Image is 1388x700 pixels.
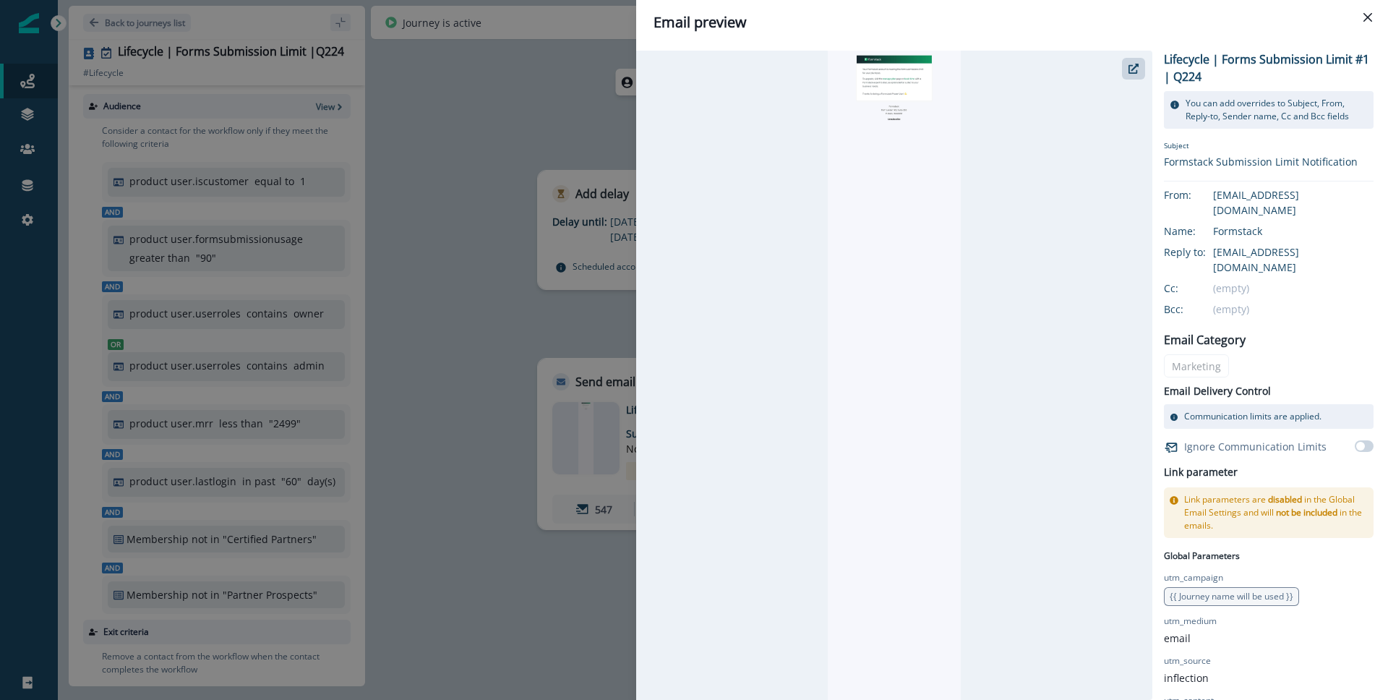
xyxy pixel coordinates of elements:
span: disabled [1268,493,1302,505]
div: Reply to: [1164,244,1236,260]
div: Cc: [1164,281,1236,296]
p: utm_source [1164,654,1211,667]
button: Close [1356,6,1379,29]
p: inflection [1164,670,1209,686]
div: (empty) [1213,281,1374,296]
p: email [1164,631,1191,646]
span: {{ Journey name will be used }} [1170,590,1293,602]
div: (empty) [1213,302,1374,317]
img: email asset unavailable [828,51,961,700]
p: You can add overrides to Subject, From, Reply-to, Sender name, Cc and Bcc fields [1186,97,1368,123]
div: Name: [1164,223,1236,239]
div: Email preview [654,12,1371,33]
div: Bcc: [1164,302,1236,317]
div: Formstack Submission Limit Notification [1164,154,1358,169]
p: Global Parameters [1164,547,1240,563]
span: not be included [1276,506,1337,518]
p: utm_medium [1164,615,1217,628]
p: utm_campaign [1164,571,1223,584]
h2: Link parameter [1164,464,1238,482]
div: [EMAIL_ADDRESS][DOMAIN_NAME] [1213,187,1374,218]
p: Link parameters are in the Global Email Settings and will in the emails. [1184,493,1368,532]
div: [EMAIL_ADDRESS][DOMAIN_NAME] [1213,244,1374,275]
p: Subject [1164,140,1358,154]
div: From: [1164,187,1236,202]
div: Formstack [1213,223,1374,239]
p: Lifecycle | Forms Submission Limit #1 | Q224 [1164,51,1374,85]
